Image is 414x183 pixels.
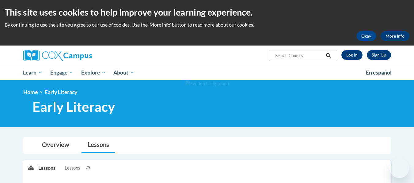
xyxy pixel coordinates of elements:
a: Engage [46,66,77,80]
img: Section background [185,80,229,87]
button: Okay [356,31,376,41]
span: Explore [81,69,106,76]
p: Lessons [38,165,55,171]
span: Engage [50,69,73,76]
span: Lessons [65,165,80,171]
a: En español [362,66,396,79]
span: Learn [23,69,42,76]
a: Home [23,89,38,95]
a: Cox Campus [23,50,140,61]
span: About [113,69,134,76]
input: Search Courses [275,52,324,59]
a: Explore [77,66,110,80]
p: By continuing to use the site you agree to our use of cookies. Use the ‘More info’ button to read... [5,21,409,28]
iframe: Button to launch messaging window [389,159,409,178]
button: Search [324,52,333,59]
span: En español [366,69,392,76]
a: Log In [341,50,363,60]
a: About [109,66,138,80]
a: Overview [36,137,75,153]
a: More Info [381,31,409,41]
a: Learn [19,66,47,80]
h2: This site uses cookies to help improve your learning experience. [5,6,409,18]
span: Early Literacy [45,89,77,95]
div: Main menu [14,66,400,80]
span: Early Literacy [32,99,115,115]
a: Register [367,50,391,60]
img: Cox Campus [23,50,92,61]
a: Lessons [82,137,115,153]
